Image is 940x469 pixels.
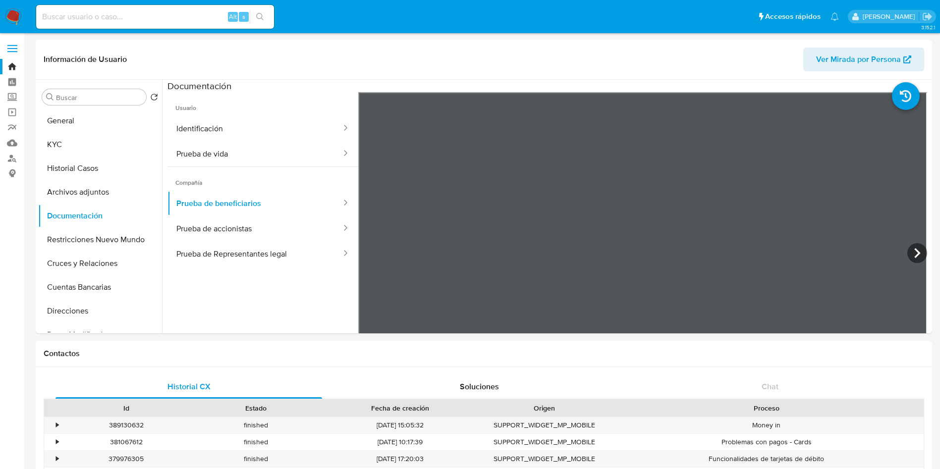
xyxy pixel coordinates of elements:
[38,133,162,156] button: KYC
[56,437,58,447] div: •
[61,417,191,433] div: 389130632
[480,434,609,450] div: SUPPORT_WIDGET_MP_MOBILE
[38,180,162,204] button: Archivos adjuntos
[61,434,191,450] div: 381067612
[765,11,821,22] span: Accesos rápidos
[922,11,933,22] a: Salir
[191,451,321,467] div: finished
[616,403,917,413] div: Proceso
[321,451,480,467] div: [DATE] 17:20:03
[38,228,162,252] button: Restricciones Nuevo Mundo
[44,54,127,64] h1: Información de Usuario
[803,48,924,71] button: Ver Mirada por Persona
[46,93,54,101] button: Buscar
[609,417,924,433] div: Money in
[56,454,58,464] div: •
[762,381,778,392] span: Chat
[38,252,162,275] button: Cruces y Relaciones
[61,451,191,467] div: 379976305
[250,10,270,24] button: search-icon
[191,434,321,450] div: finished
[460,381,499,392] span: Soluciones
[150,93,158,104] button: Volver al orden por defecto
[321,417,480,433] div: [DATE] 15:05:32
[38,275,162,299] button: Cuentas Bancarias
[609,434,924,450] div: Problemas con pagos - Cards
[480,417,609,433] div: SUPPORT_WIDGET_MP_MOBILE
[167,381,211,392] span: Historial CX
[38,299,162,323] button: Direcciones
[229,12,237,21] span: Alt
[38,156,162,180] button: Historial Casos
[56,93,142,102] input: Buscar
[56,420,58,430] div: •
[38,109,162,133] button: General
[38,323,162,347] button: Datos Modificados
[480,451,609,467] div: SUPPORT_WIDGET_MP_MOBILE
[44,349,924,359] h1: Contactos
[609,451,924,467] div: Funcionalidades de tarjetas de débito
[328,403,473,413] div: Fecha de creación
[816,48,901,71] span: Ver Mirada por Persona
[242,12,245,21] span: s
[191,417,321,433] div: finished
[38,204,162,228] button: Documentación
[198,403,314,413] div: Estado
[487,403,603,413] div: Origen
[863,12,919,21] p: damian.rodriguez@mercadolibre.com
[830,12,839,21] a: Notificaciones
[68,403,184,413] div: Id
[321,434,480,450] div: [DATE] 10:17:39
[36,10,274,23] input: Buscar usuario o caso...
